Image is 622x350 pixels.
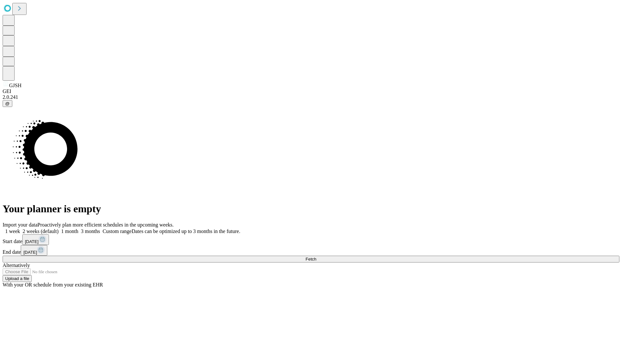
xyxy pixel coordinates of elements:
button: Upload a file [3,275,32,282]
span: Alternatively [3,262,30,268]
span: With your OR schedule from your existing EHR [3,282,103,287]
span: 2 weeks (default) [23,228,59,234]
span: 1 month [61,228,78,234]
span: [DATE] [25,239,39,244]
span: 1 week [5,228,20,234]
div: 2.0.241 [3,94,619,100]
h1: Your planner is empty [3,203,619,215]
span: @ [5,101,10,106]
button: Fetch [3,256,619,262]
span: Custom range [103,228,132,234]
span: Dates can be optimized up to 3 months in the future. [132,228,240,234]
button: [DATE] [22,234,49,245]
button: [DATE] [21,245,47,256]
span: Fetch [305,257,316,262]
span: Import your data [3,222,38,227]
button: @ [3,100,12,107]
span: Proactively plan more efficient schedules in the upcoming weeks. [38,222,174,227]
span: 3 months [81,228,100,234]
span: [DATE] [23,250,37,255]
div: End date [3,245,619,256]
span: GJSH [9,83,21,88]
div: Start date [3,234,619,245]
div: GEI [3,88,619,94]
